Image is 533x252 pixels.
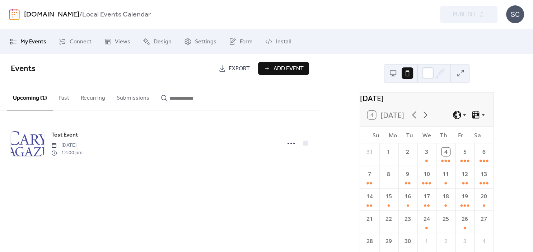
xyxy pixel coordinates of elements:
span: Views [115,38,130,46]
div: 23 [403,215,412,223]
b: / [79,8,82,22]
span: My Events [20,38,46,46]
div: 1 [422,237,431,245]
span: Add Event [273,65,304,73]
button: Recurring [75,83,111,110]
div: Sa [469,127,486,143]
div: 17 [422,192,431,201]
span: [DATE] [51,142,83,149]
a: Test Event [51,130,78,140]
a: Settings [179,32,222,51]
div: Th [435,127,452,143]
div: 25 [441,215,450,223]
div: 16 [403,192,412,201]
div: 24 [422,215,431,223]
div: SC [506,5,524,23]
div: Tu [401,127,418,143]
div: 26 [460,215,469,223]
span: Form [240,38,253,46]
div: Mo [384,127,401,143]
div: 8 [384,170,393,178]
div: 6 [480,148,488,156]
div: 21 [365,215,373,223]
span: 12:00 pm [51,149,83,157]
a: Design [137,32,177,51]
div: 3 [422,148,431,156]
div: Su [367,127,384,143]
div: 13 [480,170,488,178]
a: [DOMAIN_NAME] [24,8,79,22]
button: Add Event [258,62,309,75]
a: Export [213,62,255,75]
div: 2 [441,237,450,245]
div: 3 [460,237,469,245]
div: 9 [403,170,412,178]
div: 5 [460,148,469,156]
div: 10 [422,170,431,178]
div: 31 [365,148,373,156]
span: Install [276,38,291,46]
span: Connect [70,38,92,46]
span: Events [11,61,36,77]
div: 4 [441,148,450,156]
a: Views [99,32,136,51]
div: 15 [384,192,393,201]
div: 7 [365,170,373,178]
button: Past [53,83,75,110]
a: Connect [53,32,97,51]
div: 19 [460,192,469,201]
button: Upcoming (1) [7,83,53,110]
img: logo [9,9,20,20]
span: Export [229,65,250,73]
div: 12 [460,170,469,178]
div: 4 [480,237,488,245]
a: Install [260,32,296,51]
b: Local Events Calendar [82,8,151,22]
div: 27 [480,215,488,223]
div: 28 [365,237,373,245]
span: Design [154,38,172,46]
div: We [418,127,435,143]
a: Form [224,32,258,51]
div: 18 [441,192,450,201]
div: 1 [384,148,393,156]
a: My Events [4,32,52,51]
div: 30 [403,237,412,245]
button: Submissions [111,83,155,110]
div: [DATE] [360,92,494,104]
div: 29 [384,237,393,245]
div: 14 [365,192,373,201]
span: Settings [195,38,216,46]
div: Fr [452,127,469,143]
div: 22 [384,215,393,223]
div: 11 [441,170,450,178]
div: 20 [480,192,488,201]
div: 2 [403,148,412,156]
